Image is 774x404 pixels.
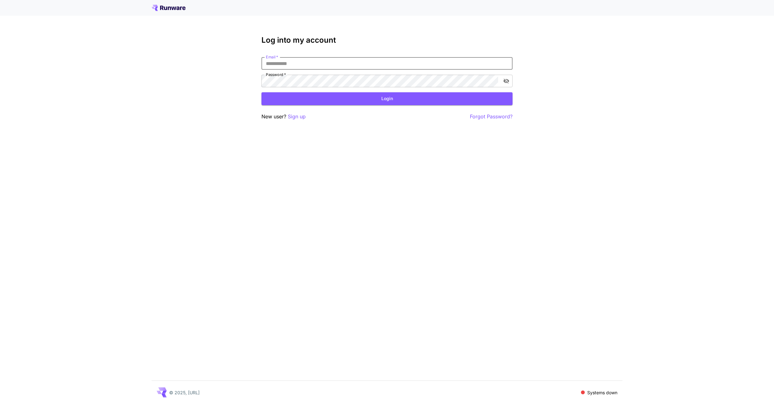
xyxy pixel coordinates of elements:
p: New user? [261,113,306,121]
button: Forgot Password? [470,113,513,121]
p: Systems down [587,389,617,396]
button: Login [261,92,513,105]
h3: Log into my account [261,36,513,45]
button: toggle password visibility [501,75,512,87]
p: © 2025, [URL] [169,389,200,396]
label: Password [266,72,286,77]
button: Sign up [288,113,306,121]
label: Email [266,54,278,60]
